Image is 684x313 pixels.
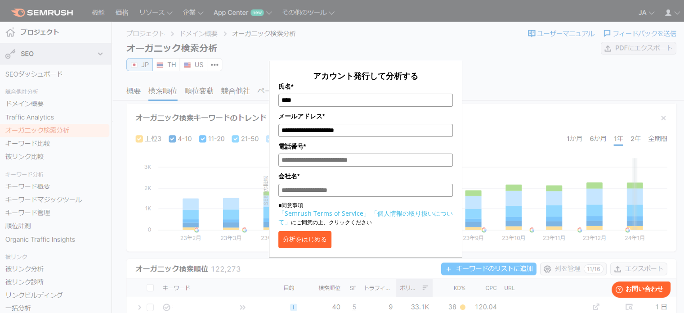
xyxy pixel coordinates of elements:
[278,231,331,248] button: 分析をはじめる
[278,209,370,218] a: 「Semrush Terms of Service」
[278,201,453,227] p: ■同意事項 にご同意の上、クリックください
[604,278,674,303] iframe: Help widget launcher
[278,111,453,121] label: メールアドレス*
[278,141,453,151] label: 電話番号*
[278,209,453,226] a: 「個人情報の取り扱いについて」
[313,70,418,81] span: アカウント発行して分析する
